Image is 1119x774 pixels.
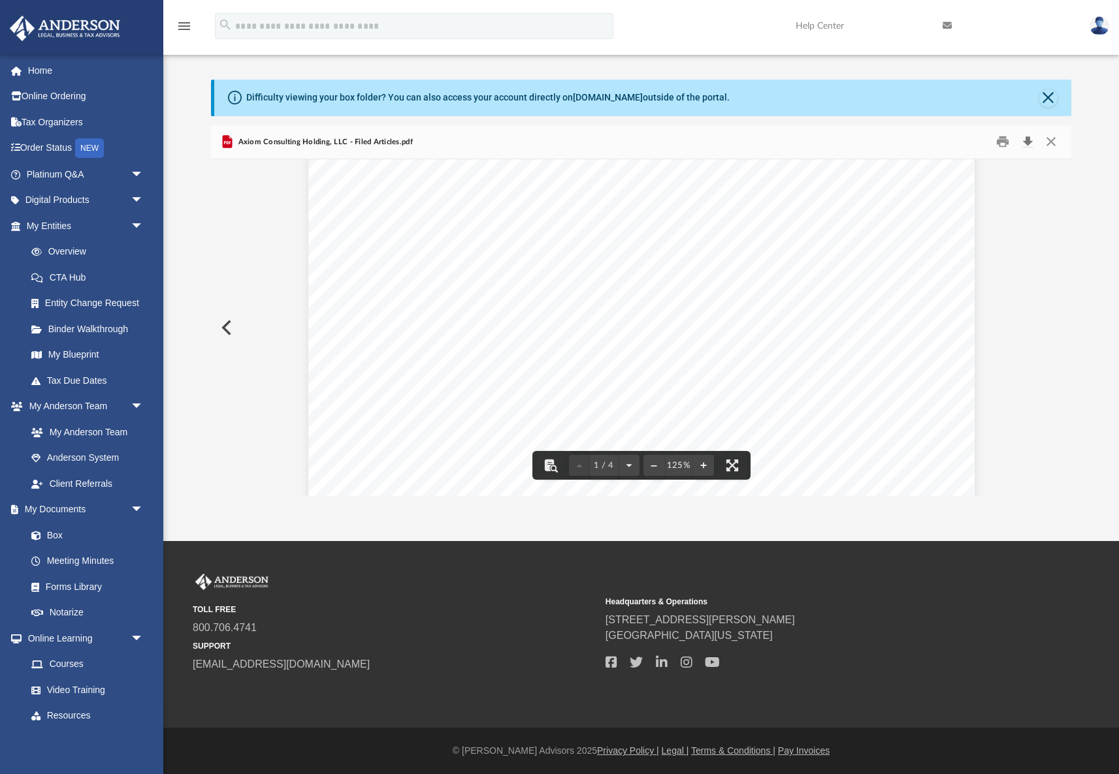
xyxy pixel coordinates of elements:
span: arrow_drop_down [131,625,157,652]
img: Anderson Advisors Platinum Portal [193,574,271,591]
div: © [PERSON_NAME] Advisors 2025 [163,744,1119,758]
a: Client Referrals [18,471,157,497]
button: Enter fullscreen [718,451,747,480]
a: Platinum Q&Aarrow_drop_down [9,161,163,187]
a: My Blueprint [18,342,157,368]
span: The mailing address of the limited liability company is: [384,418,667,429]
a: Tax Due Dates [18,367,163,394]
a: Notarize [18,600,157,626]
span: The name of the limited liability company is: [384,290,612,301]
span: 1 / 4 [590,461,619,470]
a: Digital Productsarrow_drop_down [9,187,163,213]
a: Entity Change Request [18,290,163,317]
span: I. [358,290,364,301]
button: 1 / 4 [590,451,619,480]
span: III. [358,418,370,429]
a: Pay Invoices [778,745,830,756]
a: Meeting Minutes [18,548,157,574]
span: arrow_drop_down [131,213,157,240]
a: Anderson System [18,445,157,471]
a: Online Learningarrow_drop_down [9,625,157,651]
span: Original ID: 2025-001773843 [660,165,804,176]
button: Download [1016,132,1039,152]
a: Overview [18,239,163,265]
i: menu [176,18,192,34]
span: [GEOGRAPHIC_DATA] [384,449,498,460]
a: My Entitiesarrow_drop_down [9,213,163,239]
img: User Pic [1090,16,1109,35]
span: arrow_drop_down [131,728,157,755]
a: Privacy Policy | [597,745,659,756]
a: [STREET_ADDRESS][PERSON_NAME] [606,614,795,625]
span: Ph. [PHONE_NUMBER] [516,179,634,190]
span: Limited Liability Company [545,219,734,234]
div: Preview [211,125,1071,497]
a: Online Ordering [9,84,163,110]
a: My Documentsarrow_drop_down [9,497,157,523]
div: Document Viewer [211,159,1071,496]
span: II. [358,339,367,350]
span: The principal office address of the limited liability company is: [384,478,705,489]
a: [DOMAIN_NAME] [573,92,643,102]
a: Terms & Conditions | [691,745,775,756]
a: [GEOGRAPHIC_DATA][US_STATE] [606,630,773,641]
span: arrow_drop_down [131,187,157,214]
span: [STREET_ADDRESS] [384,494,492,505]
a: [EMAIL_ADDRESS][DOMAIN_NAME] [193,658,370,670]
small: Headquarters & Operations [606,596,1009,608]
button: Zoom in [693,451,714,480]
a: CTA Hub [18,264,163,290]
a: Tax Organizers [9,109,163,135]
button: Zoom out [643,451,664,480]
a: My Anderson Teamarrow_drop_down [9,394,157,420]
a: 800.706.4741 [193,622,257,633]
span: The name and physical address of the registered agent of the limited liability company is: [384,339,846,350]
span: arrow_drop_down [131,394,157,420]
button: Previous File [211,309,240,346]
div: NEW [75,138,104,158]
a: Binder Walkthrough [18,316,163,342]
span: [STREET_ADDRESS] [384,371,492,382]
span: [STREET_ADDRESS] [384,434,492,445]
a: Legal | [662,745,689,756]
button: Print [990,132,1016,152]
span: [GEOGRAPHIC_DATA] [384,386,498,397]
button: Close [1039,89,1058,107]
a: Billingarrow_drop_down [9,728,163,754]
small: SUPPORT [193,640,596,652]
span: Axiom Consulting Holding, LLC - Filed Articles.pdf [235,136,413,148]
a: Courses [18,651,157,677]
a: Home [9,57,163,84]
span: Articles of Organization [553,243,725,258]
button: Next page [619,451,640,480]
a: My Anderson Team [18,419,150,445]
span: arrow_drop_down [131,497,157,523]
a: Video Training [18,677,150,703]
a: Resources [18,703,157,729]
span: Axiom Consulting Holding, LLC [384,305,534,317]
a: menu [176,25,192,34]
img: Anderson Advisors Platinum Portal [6,16,124,41]
div: Current zoom level [664,461,693,470]
span: [GEOGRAPHIC_DATA], WY 82002-0020 [493,164,690,176]
a: Forms Library [18,574,150,600]
div: File preview [211,159,1071,496]
small: TOLL FREE [193,604,596,615]
span: [PERSON_NAME] REGISTERED AGENTS [384,355,594,366]
span: arrow_drop_down [131,161,157,188]
i: search [218,18,233,32]
a: Order StatusNEW [9,135,163,162]
a: Box [18,522,150,548]
span: IV. [358,478,371,489]
button: Close [1039,132,1062,152]
button: Toggle findbar [536,451,565,480]
div: Difficulty viewing your box folder? You can also access your account directly on outside of the p... [246,91,730,104]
